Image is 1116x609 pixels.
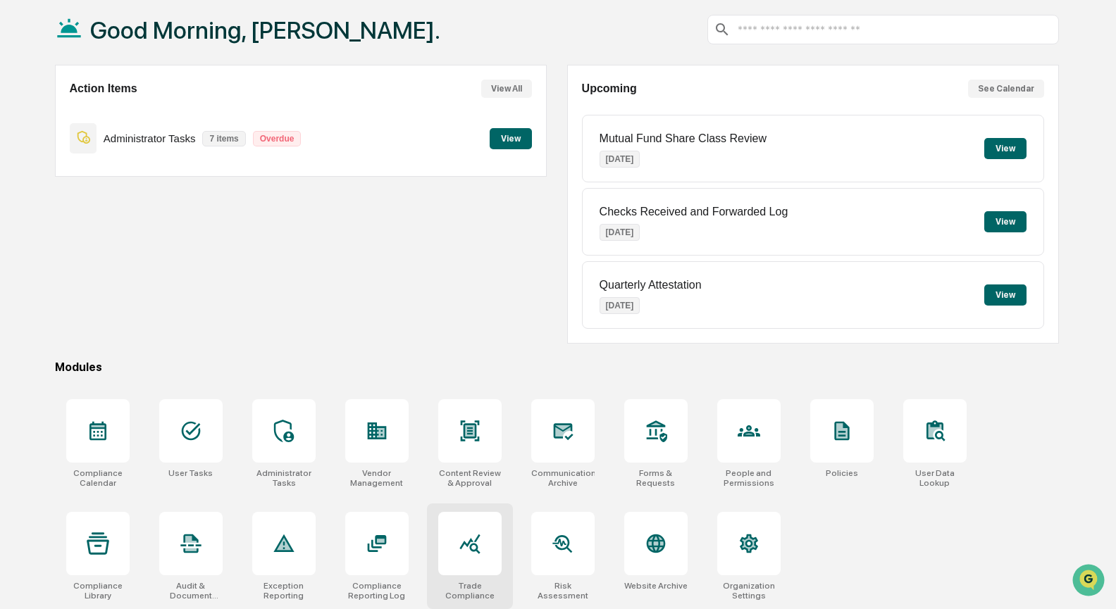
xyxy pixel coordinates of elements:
[984,138,1027,159] button: View
[1071,563,1109,601] iframe: Open customer support
[490,131,532,144] a: View
[438,468,502,488] div: Content Review & Approval
[600,297,640,314] p: [DATE]
[717,581,781,601] div: Organization Settings
[600,132,767,145] p: Mutual Fund Share Class Review
[104,132,196,144] p: Administrator Tasks
[159,581,223,601] div: Audit & Document Logs
[252,468,316,488] div: Administrator Tasks
[826,468,858,478] div: Policies
[345,468,409,488] div: Vendor Management
[90,16,440,44] h1: Good Morning, [PERSON_NAME].
[14,206,25,217] div: 🔎
[8,199,94,224] a: 🔎Data Lookup
[253,131,302,146] p: Overdue
[28,177,91,192] span: Preclearance
[66,468,130,488] div: Compliance Calendar
[600,206,788,218] p: Checks Received and Forwarded Log
[624,468,688,488] div: Forms & Requests
[97,172,180,197] a: 🗄️Attestations
[48,108,231,122] div: Start new chat
[600,151,640,168] p: [DATE]
[8,172,97,197] a: 🖐️Preclearance
[99,238,170,249] a: Powered byPylon
[438,581,502,601] div: Trade Compliance
[600,224,640,241] p: [DATE]
[66,581,130,601] div: Compliance Library
[984,211,1027,232] button: View
[624,581,688,591] div: Website Archive
[252,581,316,601] div: Exception Reporting
[717,468,781,488] div: People and Permissions
[70,82,137,95] h2: Action Items
[14,179,25,190] div: 🖐️
[14,108,39,133] img: 1746055101610-c473b297-6a78-478c-a979-82029cc54cd1
[140,239,170,249] span: Pylon
[903,468,967,488] div: User Data Lookup
[168,468,213,478] div: User Tasks
[968,80,1044,98] button: See Calendar
[531,468,595,488] div: Communications Archive
[531,581,595,601] div: Risk Assessment
[116,177,175,192] span: Attestations
[55,360,1060,374] div: Modules
[102,179,113,190] div: 🗄️
[14,30,256,52] p: How can we help?
[345,581,409,601] div: Compliance Reporting Log
[481,80,532,98] button: View All
[202,131,245,146] p: 7 items
[582,82,637,95] h2: Upcoming
[240,112,256,129] button: Start new chat
[984,284,1027,306] button: View
[600,279,702,291] p: Quarterly Attestation
[28,204,89,218] span: Data Lookup
[490,128,532,149] button: View
[48,122,178,133] div: We're available if you need us!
